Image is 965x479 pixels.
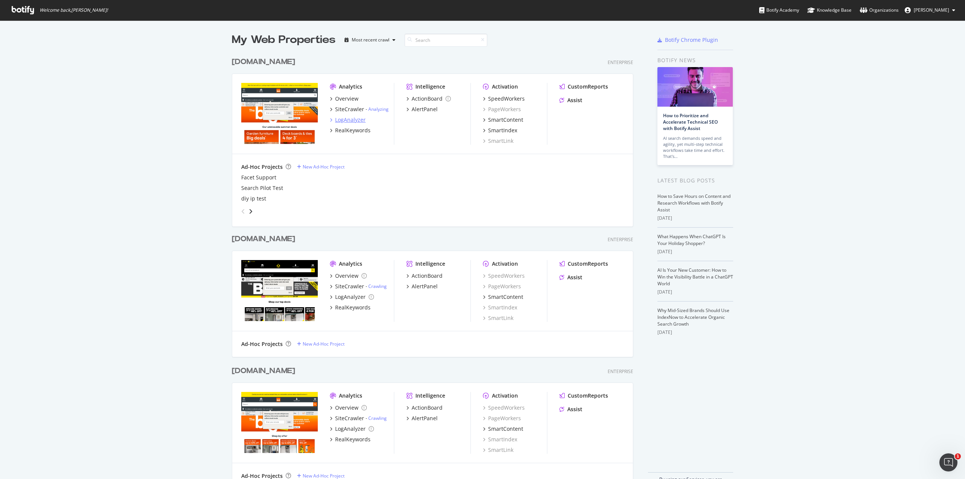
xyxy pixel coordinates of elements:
[412,415,438,422] div: AlertPanel
[657,67,733,107] img: How to Prioritize and Accelerate Technical SEO with Botify Assist
[241,174,276,181] a: Facet Support
[483,116,523,124] a: SmartContent
[488,95,525,103] div: SpeedWorkers
[303,341,345,347] div: New Ad-Hoc Project
[657,56,733,64] div: Botify news
[406,415,438,422] a: AlertPanel
[366,415,387,421] div: -
[339,83,362,90] div: Analytics
[899,4,961,16] button: [PERSON_NAME]
[483,314,513,322] a: SmartLink
[406,272,443,280] a: ActionBoard
[483,127,517,134] a: SmartIndex
[483,415,521,422] a: PageWorkers
[663,135,727,159] div: AI search demands speed and agility, yet multi-step technical workflows take time and effort. Tha...
[241,392,318,453] img: www.diy.ie
[568,392,608,399] div: CustomReports
[335,293,366,301] div: LogAnalyzer
[608,368,633,375] div: Enterprise
[248,208,253,215] div: angle-right
[568,83,608,90] div: CustomReports
[406,95,451,103] a: ActionBoard
[807,6,852,14] div: Knowledge Base
[330,415,387,422] a: SiteCrawler- Crawling
[335,283,364,290] div: SiteCrawler
[330,272,367,280] a: Overview
[330,127,371,134] a: RealKeywords
[241,340,283,348] div: Ad-Hoc Projects
[488,425,523,433] div: SmartContent
[559,406,582,413] a: Assist
[483,436,517,443] a: SmartIndex
[657,176,733,185] div: Latest Blog Posts
[567,274,582,281] div: Assist
[483,304,517,311] a: SmartIndex
[232,57,298,67] a: [DOMAIN_NAME]
[330,404,367,412] a: Overview
[330,283,387,290] a: SiteCrawler- Crawling
[657,193,731,213] a: How to Save Hours on Content and Research Workflows with Botify Assist
[241,163,283,171] div: Ad-Hoc Projects
[412,272,443,280] div: ActionBoard
[657,233,726,246] a: What Happens When ChatGPT Is Your Holiday Shopper?
[330,425,374,433] a: LogAnalyzer
[366,283,387,289] div: -
[303,164,345,170] div: New Ad-Hoc Project
[657,215,733,222] div: [DATE]
[335,436,371,443] div: RealKeywords
[483,425,523,433] a: SmartContent
[335,404,358,412] div: Overview
[241,195,266,202] a: diy ip test
[335,415,364,422] div: SiteCrawler
[483,137,513,145] a: SmartLink
[483,446,513,454] a: SmartLink
[483,293,523,301] a: SmartContent
[232,234,298,245] a: [DOMAIN_NAME]
[663,112,718,132] a: How to Prioritize and Accelerate Technical SEO with Botify Assist
[412,404,443,412] div: ActionBoard
[335,272,358,280] div: Overview
[335,304,371,311] div: RealKeywords
[488,293,523,301] div: SmartContent
[406,283,438,290] a: AlertPanel
[559,83,608,90] a: CustomReports
[657,36,718,44] a: Botify Chrome Plugin
[568,260,608,268] div: CustomReports
[657,329,733,336] div: [DATE]
[303,473,345,479] div: New Ad-Hoc Project
[297,341,345,347] a: New Ad-Hoc Project
[483,283,521,290] a: PageWorkers
[939,453,957,471] iframe: Intercom live chat
[339,392,362,399] div: Analytics
[483,106,521,113] a: PageWorkers
[335,425,366,433] div: LogAnalyzer
[914,7,949,13] span: Sam Purdie
[412,95,443,103] div: ActionBoard
[330,106,389,113] a: SiteCrawler- Analyzing
[488,116,523,124] div: SmartContent
[492,83,518,90] div: Activation
[559,96,582,104] a: Assist
[330,95,358,103] a: Overview
[657,307,729,327] a: Why Mid-Sized Brands Should Use IndexNow to Accelerate Organic Search Growth
[412,106,438,113] div: AlertPanel
[608,236,633,243] div: Enterprise
[608,59,633,66] div: Enterprise
[368,283,387,289] a: Crawling
[406,106,438,113] a: AlertPanel
[241,184,283,192] a: Search Pilot Test
[492,392,518,399] div: Activation
[368,415,387,421] a: Crawling
[412,283,438,290] div: AlertPanel
[232,234,295,245] div: [DOMAIN_NAME]
[232,57,295,67] div: [DOMAIN_NAME]
[567,406,582,413] div: Assist
[335,106,364,113] div: SiteCrawler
